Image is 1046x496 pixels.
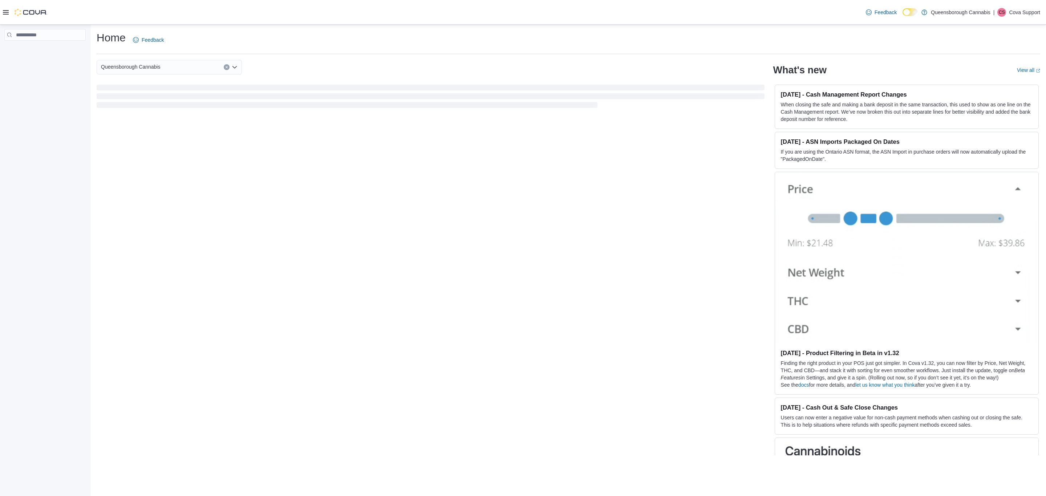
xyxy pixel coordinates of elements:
img: Cova [15,9,47,16]
a: docs [798,382,809,388]
a: View allExternal link [1017,67,1040,73]
input: Dark Mode [903,8,918,16]
p: Queensborough Cannabis [931,8,990,17]
button: Clear input [224,64,230,70]
span: CS [999,8,1005,17]
h2: What's new [773,64,827,76]
h3: [DATE] - Cash Management Report Changes [781,91,1033,98]
p: When closing the safe and making a bank deposit in the same transaction, this used to show as one... [781,101,1033,123]
span: Loading [97,86,765,109]
a: Feedback [863,5,900,20]
a: let us know what you think [855,382,915,388]
p: Cova Support [1009,8,1040,17]
p: Users can now enter a negative value for non-cash payment methods when cashing out or closing the... [781,414,1033,428]
p: See the for more details, and after you’ve given it a try. [781,381,1033,389]
h3: [DATE] - ASN Imports Packaged On Dates [781,138,1033,145]
h3: [DATE] - Cash Out & Safe Close Changes [781,404,1033,411]
p: | [993,8,995,17]
span: Queensborough Cannabis [101,62,160,71]
p: Finding the right product in your POS just got simpler. In Cova v1.32, you can now filter by Pric... [781,359,1033,381]
em: Beta Features [781,367,1025,381]
svg: External link [1036,69,1040,73]
span: Feedback [875,9,897,16]
div: Cova Support [997,8,1006,17]
h1: Home [97,31,126,45]
span: Feedback [142,36,164,44]
p: If you are using the Ontario ASN format, the ASN Import in purchase orders will now automatically... [781,148,1033,163]
nav: Complex example [4,42,86,60]
h3: [DATE] - Product Filtering in Beta in v1.32 [781,349,1033,357]
button: Open list of options [232,64,238,70]
a: Feedback [130,33,167,47]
